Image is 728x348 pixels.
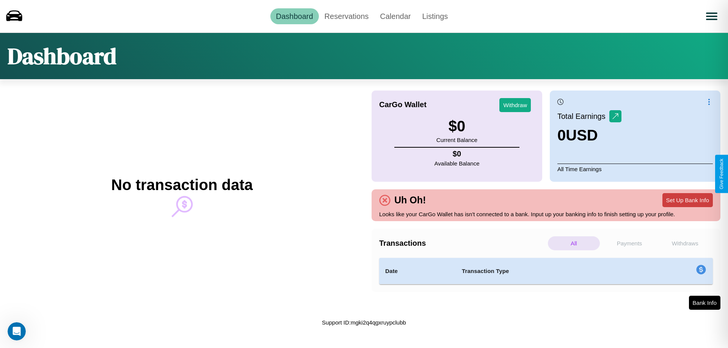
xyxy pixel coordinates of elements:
[659,236,711,250] p: Withdraws
[435,150,480,158] h4: $ 0
[322,317,406,328] p: Support ID: mgki2q4qgxruypclubb
[379,100,427,109] h4: CarGo Wallet
[416,8,453,24] a: Listings
[557,109,609,123] p: Total Earnings
[462,267,634,276] h4: Transaction Type
[270,8,319,24] a: Dashboard
[557,127,621,144] h3: 0 USD
[379,209,713,219] p: Looks like your CarGo Wallet has isn't connected to a bank. Input up your banking info to finish ...
[719,159,724,189] div: Give Feedback
[557,164,713,174] p: All Time Earnings
[435,158,480,169] p: Available Balance
[385,267,450,276] h4: Date
[8,322,26,340] iframe: Intercom live chat
[499,98,531,112] button: Withdraw
[8,41,116,72] h1: Dashboard
[548,236,600,250] p: All
[662,193,713,207] button: Set Up Bank Info
[319,8,375,24] a: Reservations
[379,258,713,284] table: simple table
[689,296,720,310] button: Bank Info
[391,195,430,206] h4: Uh Oh!
[436,118,477,135] h3: $ 0
[111,176,253,194] h2: No transaction data
[374,8,416,24] a: Calendar
[379,239,546,248] h4: Transactions
[604,236,656,250] p: Payments
[701,6,722,27] button: Open menu
[436,135,477,145] p: Current Balance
